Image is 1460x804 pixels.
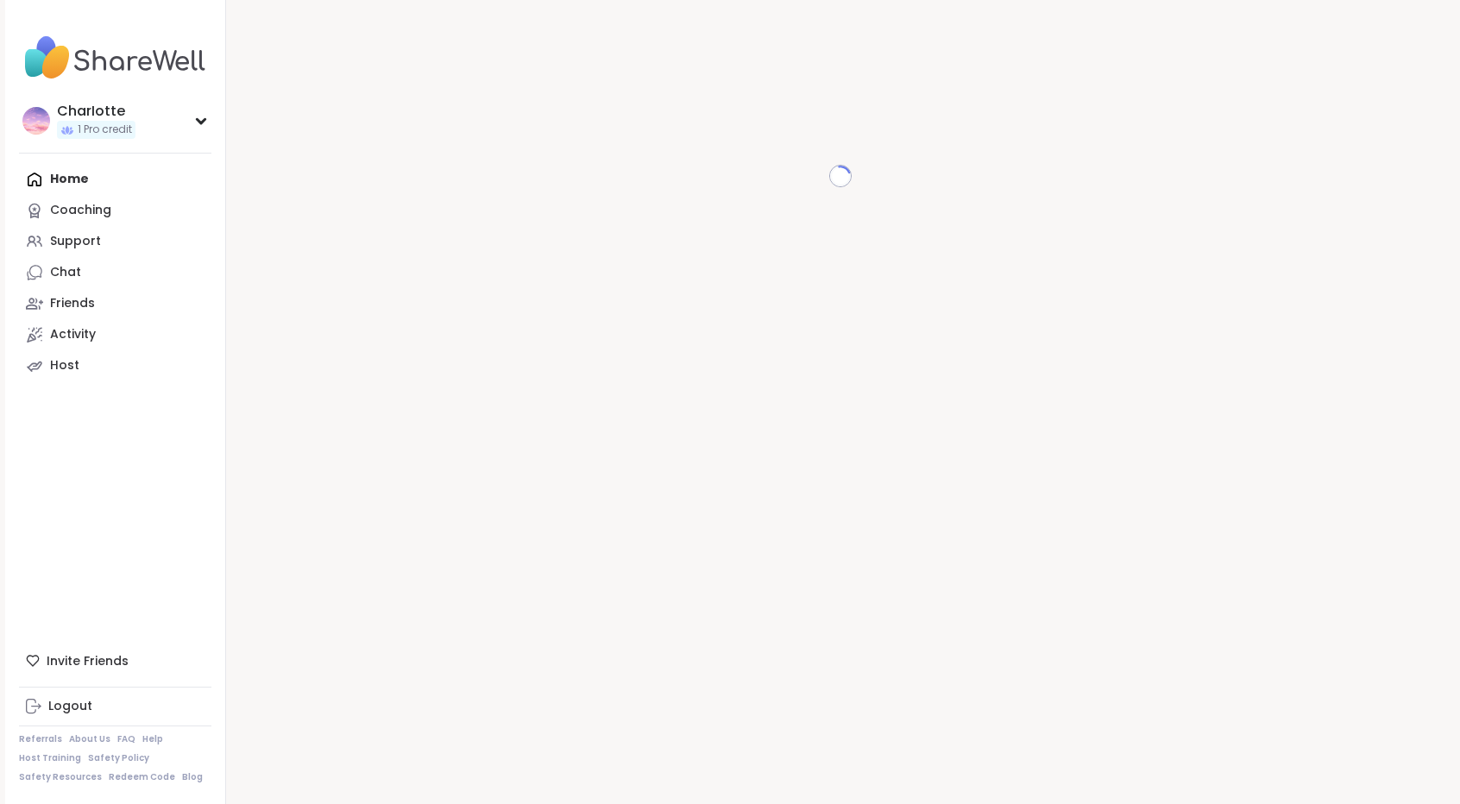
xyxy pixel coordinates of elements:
img: CharIotte [22,107,50,135]
a: Blog [182,771,203,783]
a: Coaching [19,195,211,226]
div: Host [50,357,79,374]
a: Logout [19,691,211,722]
a: Referrals [19,733,62,745]
a: Support [19,226,211,257]
a: Activity [19,319,211,350]
div: Logout [48,698,92,715]
a: Host [19,350,211,381]
a: Safety Resources [19,771,102,783]
a: Chat [19,257,211,288]
div: Invite Friends [19,645,211,676]
div: Friends [50,295,95,312]
a: Safety Policy [88,752,149,764]
div: Coaching [50,202,111,219]
a: Host Training [19,752,81,764]
span: 1 Pro credit [78,122,132,137]
div: CharIotte [57,102,135,121]
div: Support [50,233,101,250]
a: Help [142,733,163,745]
a: FAQ [117,733,135,745]
div: Chat [50,264,81,281]
img: ShareWell Nav Logo [19,28,211,88]
a: Redeem Code [109,771,175,783]
a: Friends [19,288,211,319]
div: Activity [50,326,96,343]
a: About Us [69,733,110,745]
